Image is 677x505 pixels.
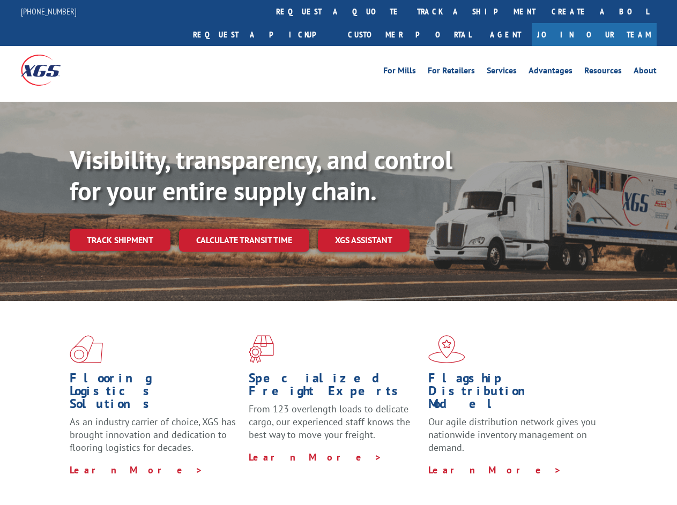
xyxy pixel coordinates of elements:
[249,403,420,450] p: From 123 overlength loads to delicate cargo, our experienced staff knows the best way to move you...
[249,335,274,363] img: xgs-icon-focused-on-flooring-red
[70,335,103,363] img: xgs-icon-total-supply-chain-intelligence-red
[428,66,475,78] a: For Retailers
[185,23,340,46] a: Request a pickup
[532,23,657,46] a: Join Our Team
[249,372,420,403] h1: Specialized Freight Experts
[70,416,236,454] span: As an industry carrier of choice, XGS has brought innovation and dedication to flooring logistics...
[428,372,599,416] h1: Flagship Distribution Model
[428,416,596,454] span: Our agile distribution network gives you nationwide inventory management on demand.
[529,66,572,78] a: Advantages
[70,229,170,251] a: Track shipment
[340,23,479,46] a: Customer Portal
[249,451,382,463] a: Learn More >
[70,464,203,476] a: Learn More >
[318,229,410,252] a: XGS ASSISTANT
[21,6,77,17] a: [PHONE_NUMBER]
[428,335,465,363] img: xgs-icon-flagship-distribution-model-red
[487,66,517,78] a: Services
[428,464,562,476] a: Learn More >
[479,23,532,46] a: Agent
[383,66,416,78] a: For Mills
[70,372,241,416] h1: Flooring Logistics Solutions
[584,66,622,78] a: Resources
[70,143,452,207] b: Visibility, transparency, and control for your entire supply chain.
[179,229,309,252] a: Calculate transit time
[634,66,657,78] a: About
